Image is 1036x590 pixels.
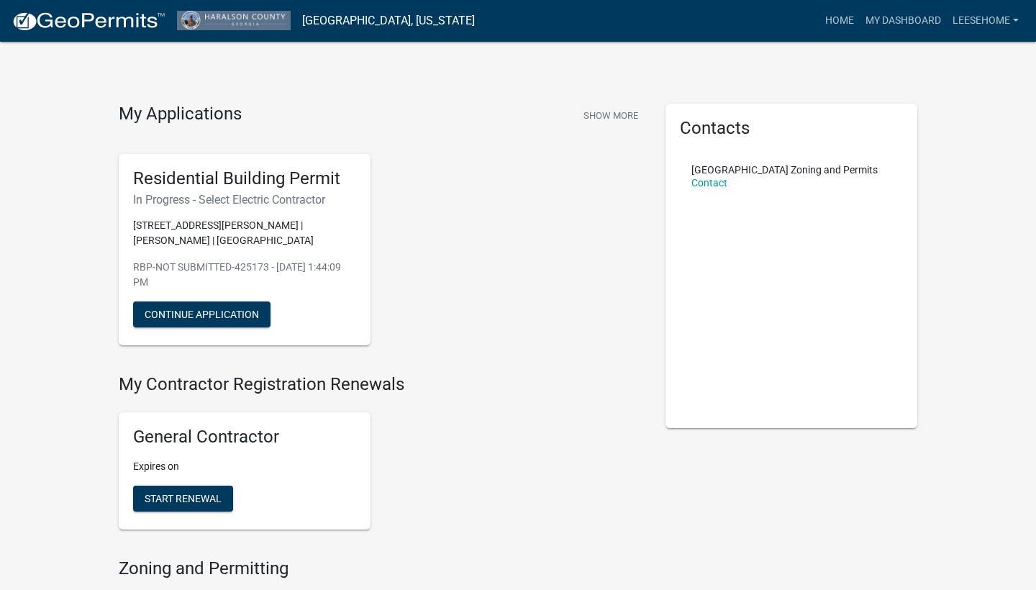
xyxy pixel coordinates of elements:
[133,459,356,474] p: Expires on
[119,558,644,579] h4: Zoning and Permitting
[947,7,1024,35] a: LeeseHome
[119,374,644,395] h4: My Contractor Registration Renewals
[819,7,860,35] a: Home
[177,11,291,30] img: Haralson County, Georgia
[133,260,356,290] p: RBP-NOT SUBMITTED-425173 - [DATE] 1:44:09 PM
[680,118,903,139] h5: Contacts
[578,104,644,127] button: Show More
[133,427,356,448] h5: General Contractor
[691,177,727,189] a: Contact
[133,218,356,248] p: [STREET_ADDRESS][PERSON_NAME] | [PERSON_NAME] | [GEOGRAPHIC_DATA]
[133,301,271,327] button: Continue Application
[860,7,947,35] a: My Dashboard
[119,374,644,541] wm-registration-list-section: My Contractor Registration Renewals
[133,486,233,512] button: Start Renewal
[133,168,356,189] h5: Residential Building Permit
[119,104,242,125] h4: My Applications
[145,493,222,504] span: Start Renewal
[302,9,475,33] a: [GEOGRAPHIC_DATA], [US_STATE]
[133,193,356,206] h6: In Progress - Select Electric Contractor
[691,165,878,175] p: [GEOGRAPHIC_DATA] Zoning and Permits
